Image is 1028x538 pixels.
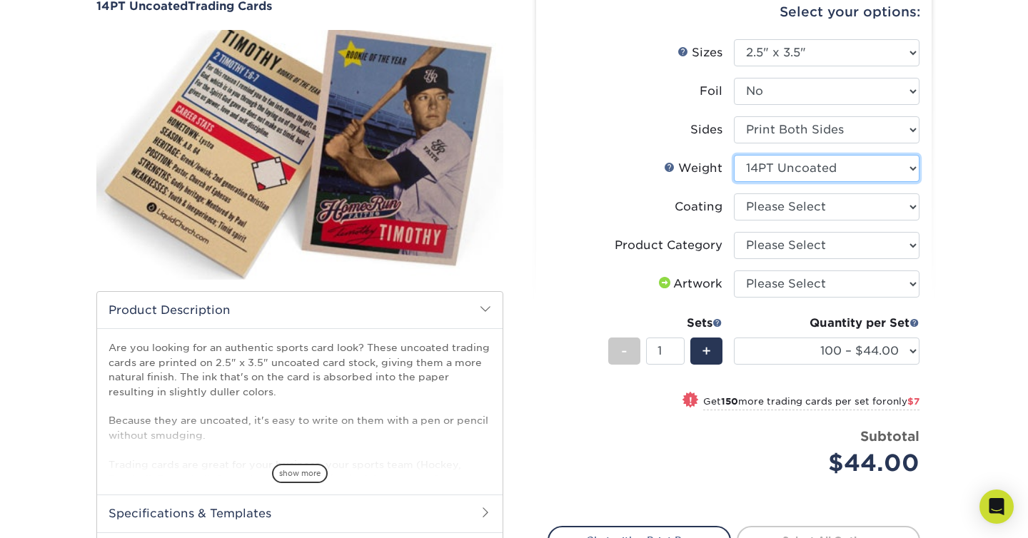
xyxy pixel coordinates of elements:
p: Are you looking for an authentic sports card look? These uncoated trading cards are printed on 2.... [109,340,491,500]
div: $44.00 [745,446,919,480]
span: $7 [907,396,919,407]
div: Weight [664,160,722,177]
h2: Specifications & Templates [97,494,503,532]
div: Quantity per Set [734,315,919,332]
div: Foil [700,83,722,100]
span: ! [689,393,692,408]
span: - [621,340,628,362]
iframe: Google Customer Reviews [910,499,1028,538]
img: 14PT Uncoated 01 [96,14,503,295]
span: show more [272,464,328,483]
div: Product Category [615,237,722,254]
div: Open Intercom Messenger [979,489,1014,524]
div: Artwork [656,275,722,293]
span: only [887,396,919,407]
div: Sizes [677,44,722,61]
div: Sides [690,121,722,138]
div: Sets [608,315,722,332]
div: Coating [675,198,722,215]
strong: Subtotal [860,428,919,444]
small: Get more trading cards per set for [703,396,919,410]
span: + [702,340,711,362]
strong: 150 [721,396,738,407]
h2: Product Description [97,292,503,328]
